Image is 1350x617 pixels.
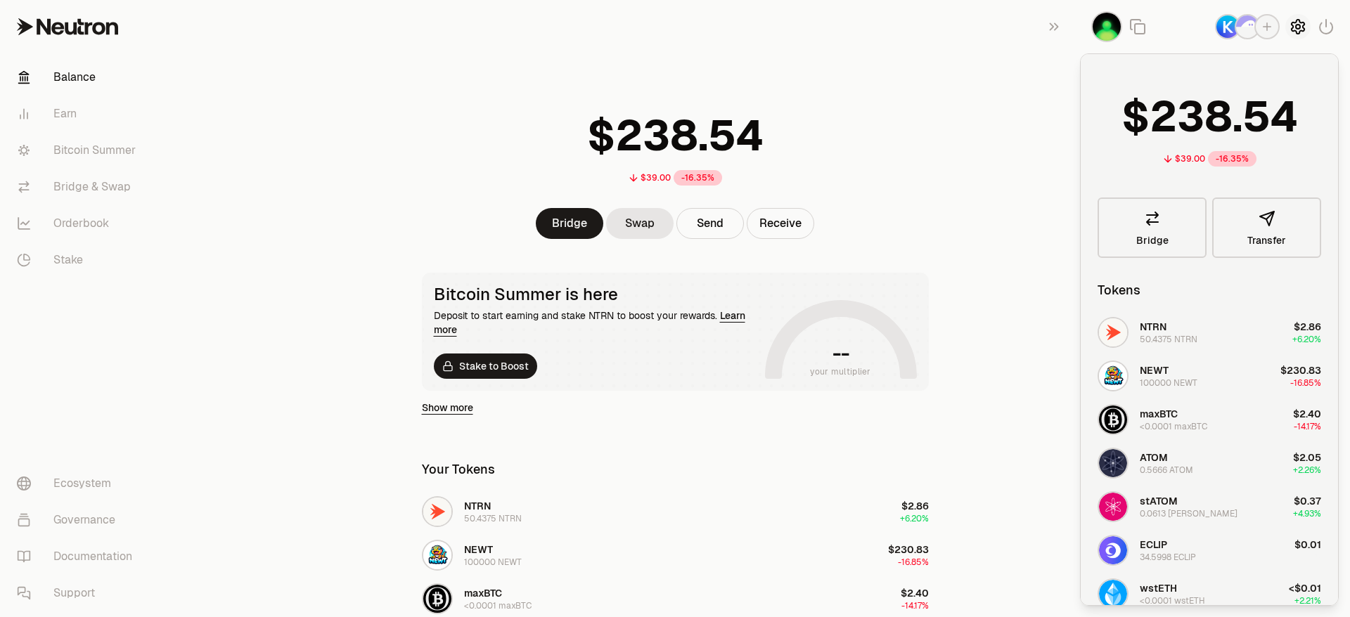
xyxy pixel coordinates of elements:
[1140,465,1193,476] div: 0.5666 ATOM
[464,500,491,512] span: NTRN
[1140,364,1169,377] span: NEWT
[900,513,929,524] span: +6.20%
[1098,197,1207,258] a: Bridge
[1099,493,1127,521] img: stATOM Logo
[901,587,929,599] span: $2.40
[6,575,152,611] a: Support
[464,600,532,611] div: <0.0001 maxBTC
[413,534,937,576] button: NEWT LogoNEWT100000 NEWT$230.83-16.85%
[1294,495,1321,507] span: $0.37
[1089,486,1330,528] button: stATOM LogostATOM0.0613 [PERSON_NAME]$0.37+4.93%
[1208,151,1256,167] div: -16.35%
[1140,320,1166,333] span: NTRN
[1099,580,1127,608] img: wstETH Logo
[6,242,152,278] a: Stake
[6,132,152,169] a: Bitcoin Summer
[901,600,929,611] span: -14.17%
[1140,595,1205,606] div: <0.0001 wstETH
[1140,552,1196,563] div: 34.5998 ECLIP
[434,308,759,337] div: Deposit to start earning and stake NTRN to boost your rewards.
[1089,529,1330,571] button: ECLIP LogoECLIP34.5998 ECLIP$0.01+0.00%
[1140,334,1197,345] div: 50.4375 NTRN
[6,465,152,502] a: Ecosystem
[1099,449,1127,477] img: ATOM Logo
[1098,280,1140,300] div: Tokens
[1140,582,1177,595] span: wstETH
[1089,311,1330,353] button: NTRN LogoNTRN50.4375 NTRN$2.86+6.20%
[1140,508,1237,519] div: 0.0613 [PERSON_NAME]
[422,401,473,415] a: Show more
[434,285,759,304] div: Bitcoin Summer is here
[606,208,674,239] a: Swap
[1089,398,1330,441] button: maxBTC LogomaxBTC<0.0001 maxBTC$2.40-14.17%
[1140,495,1178,507] span: stATOM
[1293,465,1321,476] span: +2.26%
[1294,320,1321,333] span: $2.86
[6,59,152,96] a: Balance
[1212,197,1321,258] button: Transfer
[422,460,495,479] div: Your Tokens
[641,172,671,183] div: $39.00
[1089,355,1330,397] button: NEWT LogoNEWT100000 NEWT$230.83-16.85%
[464,543,493,556] span: NEWT
[1089,573,1330,615] button: wstETH LogowstETH<0.0001 wstETH<$0.01+2.21%
[1294,595,1321,606] span: +2.21%
[1140,377,1197,389] div: 100000 NEWT
[6,538,152,575] a: Documentation
[464,587,502,599] span: maxBTC
[747,208,814,239] button: Receive
[536,208,603,239] a: Bridge
[674,170,722,186] div: -16.35%
[1140,408,1178,420] span: maxBTC
[1089,442,1330,484] button: ATOM LogoATOM0.5666 ATOM$2.05+2.26%
[1236,15,1259,38] img: Phantom
[1099,362,1127,390] img: NEWT Logo
[423,585,451,613] img: maxBTC Logo
[1247,235,1286,245] span: Transfer
[676,208,744,239] button: Send
[832,342,849,365] h1: --
[1280,364,1321,377] span: $230.83
[1294,538,1321,551] span: $0.01
[1293,508,1321,519] span: +4.93%
[423,541,451,569] img: NEWT Logo
[6,169,152,205] a: Bridge & Swap
[1140,421,1207,432] div: <0.0001 maxBTC
[888,543,929,556] span: $230.83
[464,513,522,524] div: 50.4375 NTRN
[1215,14,1280,39] button: KeplrPhantom
[901,500,929,512] span: $2.86
[1293,451,1321,464] span: $2.05
[1093,13,1121,41] img: 2022_2
[810,365,871,379] span: your multiplier
[1291,552,1321,563] span: +0.00%
[1292,334,1321,345] span: +6.20%
[423,498,451,526] img: NTRN Logo
[464,557,522,568] div: 100000 NEWT
[1293,408,1321,420] span: $2.40
[1099,536,1127,564] img: ECLIP Logo
[413,491,937,533] button: NTRN LogoNTRN50.4375 NTRN$2.86+6.20%
[6,96,152,132] a: Earn
[1294,421,1321,432] span: -14.17%
[1136,235,1169,245] span: Bridge
[1099,405,1127,434] img: maxBTC Logo
[1216,15,1239,38] img: Keplr
[1091,11,1122,42] button: 2022_2
[1289,582,1321,595] span: <$0.01
[1140,538,1167,551] span: ECLIP
[898,557,929,568] span: -16.85%
[6,205,152,242] a: Orderbook
[1140,451,1168,464] span: ATOM
[1099,318,1127,346] img: NTRN Logo
[1175,153,1205,164] div: $39.00
[1290,377,1321,389] span: -16.85%
[6,502,152,538] a: Governance
[434,353,537,379] a: Stake to Boost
